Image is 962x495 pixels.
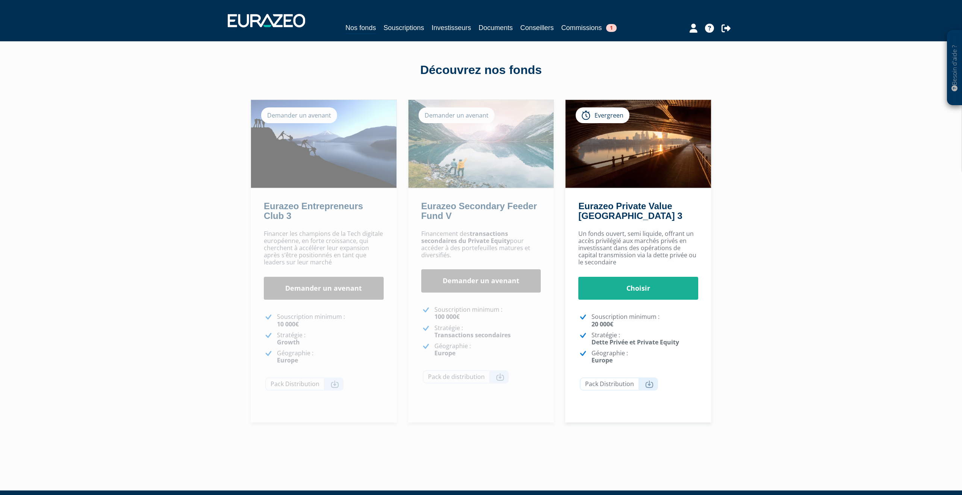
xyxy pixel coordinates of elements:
p: Géographie : [434,343,541,357]
div: Demander un avenant [261,107,337,123]
a: Eurazeo Private Value [GEOGRAPHIC_DATA] 3 [578,201,682,221]
img: Eurazeo Private Value Europe 3 [566,100,711,188]
p: Géographie : [591,350,698,364]
a: Demander un avenant [421,269,541,293]
strong: 10 000€ [277,320,299,328]
p: Souscription minimum : [277,313,384,327]
a: Eurazeo Entrepreneurs Club 3 [264,201,363,221]
p: Souscription minimum : [591,313,698,327]
p: Financer les champions de la Tech digitale européenne, en forte croissance, qui cherchent à accél... [264,230,384,266]
a: Souscriptions [383,23,424,33]
a: Pack Distribution [265,377,343,391]
strong: transactions secondaires du Private Equity [421,229,510,245]
div: Evergreen [576,107,629,123]
strong: 20 000€ [591,320,613,328]
a: Pack de distribution [423,370,509,383]
p: Un fonds ouvert, semi liquide, offrant un accès privilégié aux marchés privés en investissant dan... [578,230,698,266]
a: Conseillers [520,23,554,33]
div: Demander un avenant [419,107,495,123]
img: Eurazeo Entrepreneurs Club 3 [251,100,396,188]
p: Géographie : [277,350,384,364]
strong: Growth [277,338,300,346]
p: Besoin d'aide ? [950,34,959,102]
span: 1 [606,24,617,32]
div: Découvrez nos fonds [267,62,695,79]
p: Stratégie : [591,332,698,346]
p: Financement des pour accéder à des portefeuilles matures et diversifiés. [421,230,541,259]
a: Nos fonds [345,23,376,34]
strong: Transactions secondaires [434,331,511,339]
strong: 100 000€ [434,312,460,321]
a: Documents [479,23,513,33]
img: 1732889491-logotype_eurazeo_blanc_rvb.png [228,14,305,27]
p: Stratégie : [434,324,541,339]
p: Souscription minimum : [434,306,541,320]
img: Eurazeo Secondary Feeder Fund V [408,100,554,188]
a: Choisir [578,277,698,300]
strong: Dette Privée et Private Equity [591,338,679,346]
strong: Europe [277,356,298,364]
a: Investisseurs [431,23,471,33]
p: Stratégie : [277,332,384,346]
a: Demander un avenant [264,277,384,300]
a: Pack Distribution [580,377,658,391]
a: Commissions1 [561,23,617,33]
a: Eurazeo Secondary Feeder Fund V [421,201,537,221]
strong: Europe [591,356,613,364]
strong: Europe [434,349,455,357]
